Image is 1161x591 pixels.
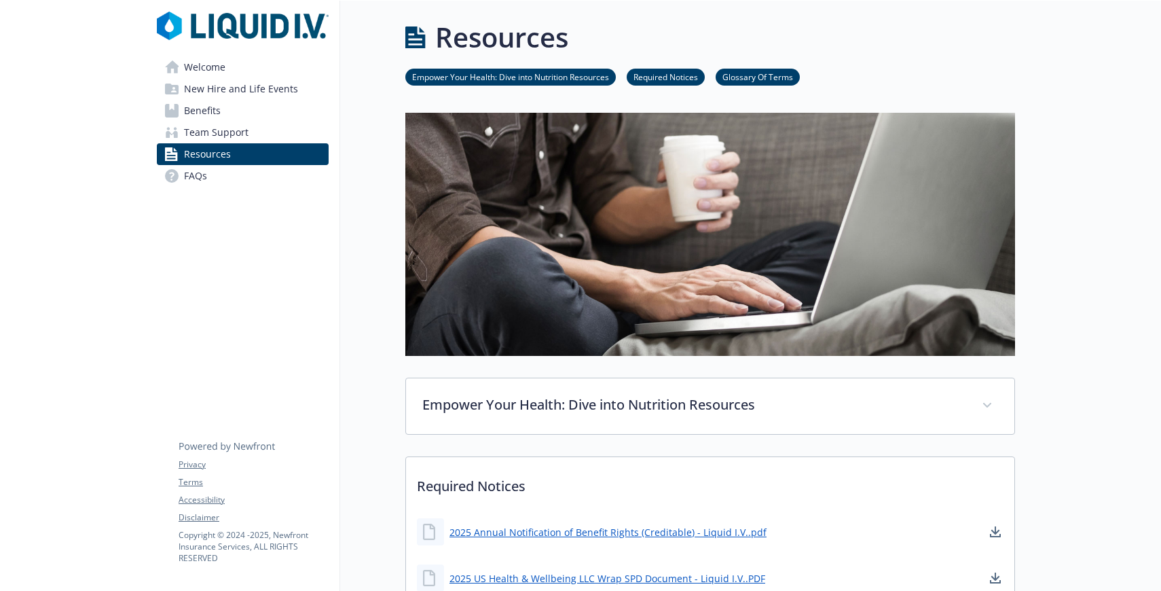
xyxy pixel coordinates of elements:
[449,571,765,586] a: 2025 US Health & Wellbeing LLC Wrap SPD Document - Liquid I.V..PDF
[179,459,328,471] a: Privacy
[627,70,705,83] a: Required Notices
[157,100,329,122] a: Benefits
[406,457,1014,507] p: Required Notices
[405,113,1015,356] img: resources page banner
[184,78,298,100] span: New Hire and Life Events
[179,512,328,524] a: Disclaimer
[179,476,328,488] a: Terms
[449,525,767,539] a: 2025 Annual Notification of Benefit Rights (Creditable) - Liquid I.V..pdf
[987,570,1003,586] a: download document
[184,165,207,187] span: FAQs
[405,70,616,83] a: Empower Your Health: Dive into Nutrition Resources
[157,122,329,143] a: Team Support
[716,70,800,83] a: Glossary Of Terms
[987,524,1003,540] a: download document
[422,395,965,415] p: Empower Your Health: Dive into Nutrition Resources
[157,78,329,100] a: New Hire and Life Events
[184,100,221,122] span: Benefits
[406,378,1014,434] div: Empower Your Health: Dive into Nutrition Resources
[179,494,328,506] a: Accessibility
[157,56,329,78] a: Welcome
[184,56,225,78] span: Welcome
[157,143,329,165] a: Resources
[184,143,231,165] span: Resources
[179,529,328,564] p: Copyright © 2024 - 2025 , Newfront Insurance Services, ALL RIGHTS RESERVED
[157,165,329,187] a: FAQs
[435,17,568,58] h1: Resources
[184,122,248,143] span: Team Support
